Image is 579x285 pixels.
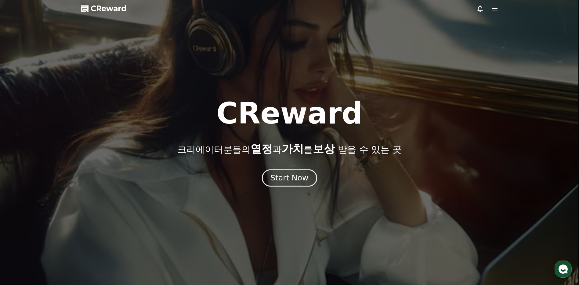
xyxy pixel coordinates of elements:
span: 가치 [282,142,304,155]
span: 열정 [251,142,273,155]
span: 보상 [313,142,335,155]
span: 대화 [56,203,63,208]
span: 설정 [94,203,102,208]
a: Start Now [263,176,316,182]
button: Start Now [262,169,317,187]
a: 대화 [40,194,79,209]
span: CReward [91,4,127,13]
h1: CReward [216,99,363,128]
a: 홈 [2,194,40,209]
div: Start Now [270,173,308,183]
p: 크리에이터분들의 과 를 받을 수 있는 곳 [177,143,401,155]
a: CReward [81,4,127,13]
span: 홈 [19,203,23,208]
a: 설정 [79,194,117,209]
